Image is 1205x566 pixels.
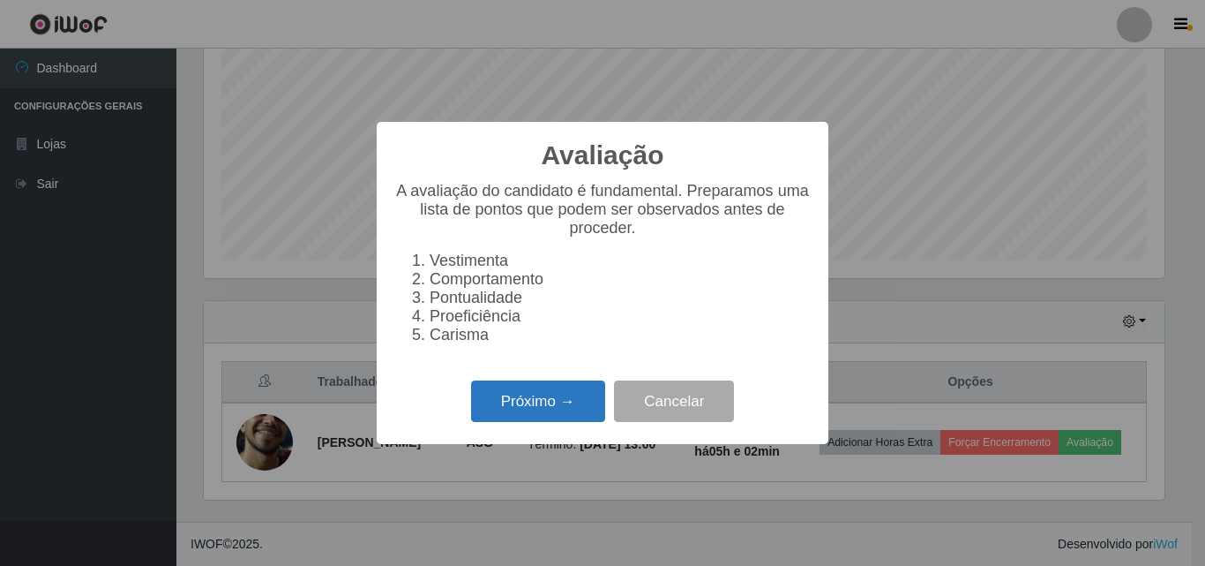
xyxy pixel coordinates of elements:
[542,140,664,171] h2: Avaliação
[471,381,605,422] button: Próximo →
[430,307,811,326] li: Proeficiência
[430,289,811,307] li: Pontualidade
[394,182,811,238] p: A avaliação do candidato é fundamental. Preparamos uma lista de pontos que podem ser observados a...
[430,270,811,289] li: Comportamento
[430,326,811,344] li: Carisma
[614,381,734,422] button: Cancelar
[430,252,811,270] li: Vestimenta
